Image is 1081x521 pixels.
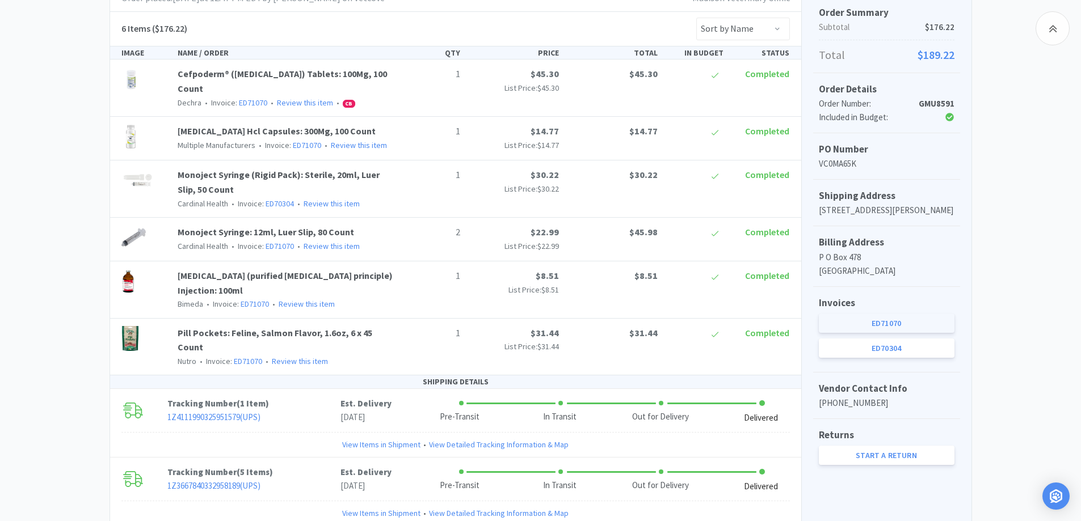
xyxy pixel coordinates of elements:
[266,241,294,251] a: ED71070
[234,356,262,366] a: ED71070
[745,68,789,79] span: Completed
[629,169,658,180] span: $30.22
[440,410,479,423] div: Pre-Transit
[469,240,559,252] p: List Price:
[178,356,196,366] span: Nutro
[296,198,302,209] span: •
[343,100,355,107] span: CB
[121,23,150,34] span: 6 Items
[178,198,228,209] span: Cardinal Health
[205,299,211,309] span: •
[819,396,954,410] p: [PHONE_NUMBER]
[271,299,277,309] span: •
[819,338,954,358] a: ED70304
[403,225,460,240] p: 2
[167,397,340,410] p: Tracking Number ( )
[819,295,954,311] h5: Invoices
[255,140,321,150] span: Invoice:
[117,46,174,59] div: IMAGE
[745,327,789,338] span: Completed
[340,479,392,493] p: [DATE]
[745,226,789,238] span: Completed
[632,410,689,423] div: Out for Delivery
[819,111,909,124] div: Included in Budget:
[745,125,789,137] span: Completed
[178,327,372,353] a: Pill Pockets: Feline, Salmon Flavor, 1.6oz, 6 x 45 Count
[272,356,328,366] a: Review this item
[340,397,392,410] p: Est. Delivery
[925,20,954,34] span: $176.22
[537,184,559,194] span: $30.22
[241,299,269,309] a: ED71070
[563,46,662,59] div: TOTAL
[198,356,204,366] span: •
[918,46,954,64] span: $189.22
[296,241,302,251] span: •
[819,204,954,217] p: [STREET_ADDRESS][PERSON_NAME]
[110,375,801,388] div: SHIPPING DETAILS
[304,241,360,251] a: Review this item
[121,168,159,193] img: 584df2c2438e40efaccca39723ed6263_28429.png
[543,410,577,423] div: In Transit
[429,507,569,519] a: View Detailed Tracking Information & Map
[429,438,569,451] a: View Detailed Tracking Information & Map
[819,97,909,111] div: Order Number:
[819,5,954,20] h5: Order Summary
[121,225,146,250] img: 234cf523e00a45318b1e1dfc8c5925c9_28381.png
[331,140,387,150] a: Review this item
[399,46,465,59] div: QTY
[269,98,275,108] span: •
[819,264,954,278] p: [GEOGRAPHIC_DATA]
[230,241,236,251] span: •
[469,82,559,94] p: List Price:
[745,270,789,281] span: Completed
[531,68,559,79] span: $45.30
[178,125,376,137] a: [MEDICAL_DATA] Hcl Capsules: 300Mg, 100 Count
[173,46,399,59] div: NAME / ORDER
[240,467,270,477] span: 5 Items
[629,68,658,79] span: $45.30
[819,82,954,97] h5: Order Details
[819,188,954,204] h5: Shipping Address
[531,226,559,238] span: $22.99
[121,22,187,36] h5: ($176.22)
[629,125,658,137] span: $14.77
[919,98,954,109] strong: GMU8591
[342,438,420,451] a: View Items in Shipment
[201,98,267,108] span: Invoice:
[121,326,139,351] img: 8b7a27b08c1b4ffdb37f7c4270574e28_31605.png
[178,226,354,238] a: Monoject Syringe: 12ml, Luer Slip, 80 Count
[266,198,294,209] a: ED70304
[531,327,559,338] span: $31.44
[323,140,329,150] span: •
[277,98,333,108] a: Review this item
[537,241,559,251] span: $22.99
[465,46,563,59] div: PRICE
[537,140,559,150] span: $14.77
[819,142,954,157] h5: PO Number
[469,340,559,353] p: List Price:
[469,283,559,296] p: List Price:
[178,140,255,150] span: Multiple Manufacturers
[469,183,559,195] p: List Price:
[469,139,559,151] p: List Price:
[279,299,335,309] a: Review this item
[541,285,559,295] span: $8.51
[819,314,954,333] a: ED71070
[744,412,778,425] div: Delivered
[178,169,380,195] a: Monoject Syringe (Rigid Pack): Sterile, 20ml, Luer Slip, 50 Count
[440,479,479,492] div: Pre-Transit
[240,398,266,409] span: 1 Item
[178,270,393,296] a: [MEDICAL_DATA] (purified [MEDICAL_DATA] principle) Injection: 100ml
[537,83,559,93] span: $45.30
[662,46,728,59] div: IN BUDGET
[537,341,559,351] span: $31.44
[745,169,789,180] span: Completed
[420,438,429,451] span: •
[819,235,954,250] h5: Billing Address
[629,226,658,238] span: $45.98
[1042,482,1070,510] div: Open Intercom Messenger
[543,479,577,492] div: In Transit
[403,168,460,183] p: 1
[203,299,269,309] span: Invoice:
